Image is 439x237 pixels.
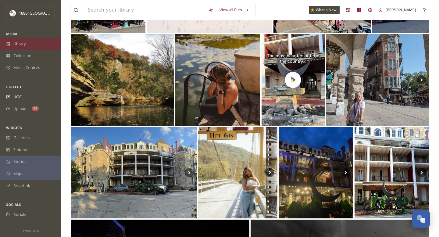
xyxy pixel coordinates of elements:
span: Maps [13,171,23,177]
img: Branson and Eureka Springs is always a fun trip! #eurekasprings #branson #bluespringsheritagecenter [326,34,429,126]
span: UGC [13,94,22,100]
button: Open Chat [412,210,430,228]
span: Library [13,41,26,47]
img: Just dropped a brand new video on my personal channel! Come explore Eureka Springs, Arkansas with... [279,127,353,218]
span: Galleries [13,135,30,141]
a: [PERSON_NAME] [376,4,419,16]
img: Road trip 2025 and “home” until Monday. Spooky season started out right at a haunted hotel 😬 #roa... [71,127,197,218]
span: Socials [13,212,26,217]
span: WIDGETS [6,125,22,130]
a: What's New [309,6,340,14]
span: [PERSON_NAME] [386,7,416,13]
span: Embeds [13,147,28,153]
span: Privacy Policy [22,229,39,233]
span: 1886 [GEOGRAPHIC_DATA] [19,10,67,16]
img: The one where we stayed in a haunted hotel 👻🖤🫣#1886crescenthotel #eurekasprings [355,127,429,218]
img: “I’m over the bridge…” ✨🎶🌉 • • •#photographer #seniorsession #arkansasmodels #arkansas #canonphot... [198,127,277,218]
img: thumbnail [262,34,325,126]
a: Privacy Policy [22,227,39,234]
span: COLLECT [6,84,22,89]
span: Stories [13,159,27,164]
span: MEDIA [6,31,17,36]
span: Collections [13,53,34,59]
span: Media Centres [13,65,40,70]
a: View all files [216,4,252,16]
div: 94 [32,106,39,111]
input: Search your library [84,3,205,17]
span: SOCIALS [6,202,21,207]
span: Uploads [13,106,29,112]
img: Chasing waterfalls and spring blooms in the Ozarks? Yes, please. 🌿💦 Join Jess & Michelle for hike... [71,34,174,126]
img: logos.png [10,10,16,16]
img: There’s a certain kind of quiet you can only find in the Ozarks in the fall. • Loved exploring Eu... [175,34,260,126]
span: SnapLink [13,183,30,189]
